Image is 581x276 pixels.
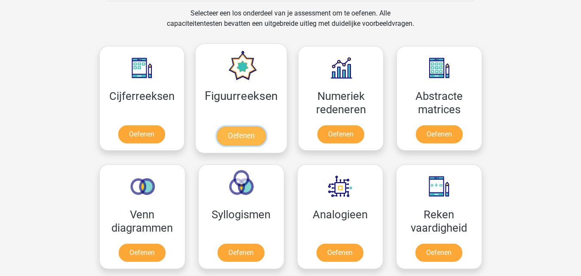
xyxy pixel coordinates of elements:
a: Oefenen [416,125,463,143]
div: Selecteer een los onderdeel van je assessment om te oefenen. Alle capaciteitentesten bevatten een... [159,8,422,39]
a: Oefenen [119,244,166,262]
a: Oefenen [317,244,363,262]
a: Oefenen [118,125,165,143]
a: Oefenen [317,125,364,143]
a: Oefenen [218,244,264,262]
a: Oefenen [217,127,266,146]
a: Oefenen [415,244,462,262]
